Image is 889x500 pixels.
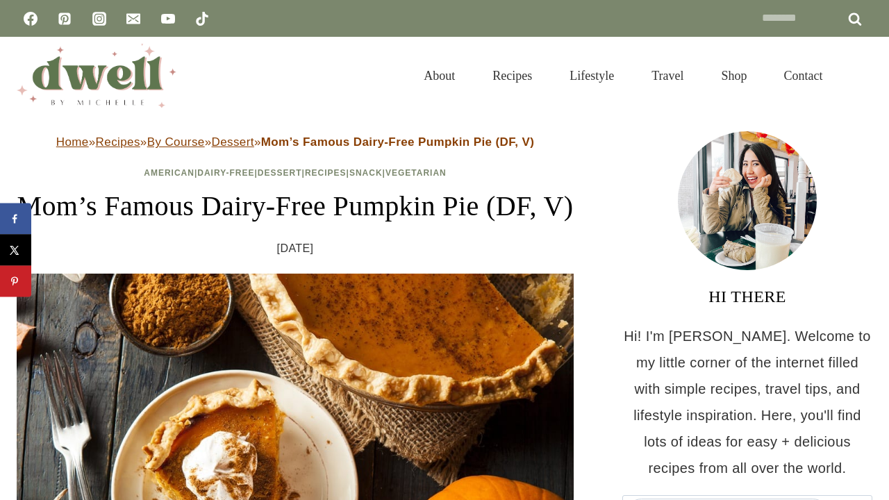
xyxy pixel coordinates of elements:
[385,168,447,178] a: Vegetarian
[56,135,534,149] span: » » » »
[96,135,140,149] a: Recipes
[56,135,89,149] a: Home
[277,238,314,259] time: [DATE]
[119,5,147,33] a: Email
[258,168,302,178] a: Dessert
[849,64,872,87] button: View Search Form
[197,168,254,178] a: Dairy-Free
[622,323,872,481] p: Hi! I'm [PERSON_NAME]. Welcome to my little corner of the internet filled with simple recipes, tr...
[405,51,474,100] a: About
[405,51,842,100] nav: Primary Navigation
[85,5,113,33] a: Instagram
[305,168,347,178] a: Recipes
[551,51,633,100] a: Lifestyle
[144,168,194,178] a: American
[147,135,205,149] a: By Course
[474,51,551,100] a: Recipes
[188,5,216,33] a: TikTok
[349,168,383,178] a: Snack
[144,168,447,178] span: | | | | |
[261,135,534,149] strong: Mom’s Famous Dairy-Free Pumpkin Pie (DF, V)
[17,44,176,108] img: DWELL by michelle
[702,51,765,100] a: Shop
[51,5,78,33] a: Pinterest
[212,135,254,149] a: Dessert
[622,284,872,309] h3: HI THERE
[633,51,702,100] a: Travel
[17,185,574,227] h1: Mom’s Famous Dairy-Free Pumpkin Pie (DF, V)
[765,51,842,100] a: Contact
[154,5,182,33] a: YouTube
[17,5,44,33] a: Facebook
